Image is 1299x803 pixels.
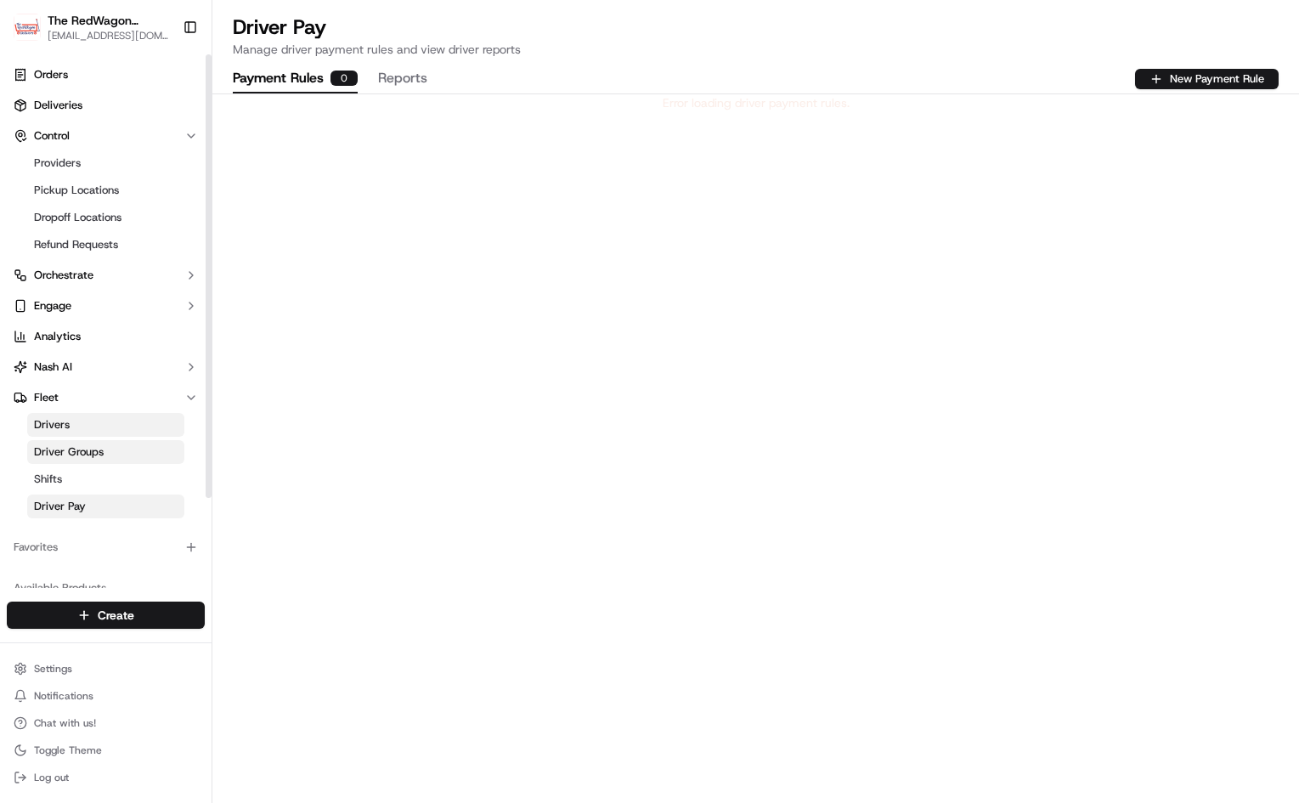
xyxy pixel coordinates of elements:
[7,122,205,150] button: Control
[150,309,185,323] span: [DATE]
[34,298,71,314] span: Engage
[34,444,104,460] span: Driver Groups
[161,380,273,397] span: API Documentation
[34,183,119,198] span: Pickup Locations
[34,128,70,144] span: Control
[233,65,358,93] button: Payment Rules
[27,233,184,257] a: Refund Requests
[48,12,169,29] button: The RedWagon Delivers
[169,421,206,434] span: Pylon
[27,413,184,437] a: Drivers
[34,380,130,397] span: Knowledge Base
[141,263,147,277] span: •
[34,771,69,784] span: Log out
[34,499,86,514] span: Driver Pay
[17,247,44,274] img: Angelique Valdez
[120,421,206,434] a: Powered byPylon
[98,607,134,624] span: Create
[27,178,184,202] a: Pickup Locations
[34,156,81,171] span: Providers
[27,495,184,518] a: Driver Pay
[7,323,205,350] a: Analytics
[7,657,205,681] button: Settings
[233,41,1279,58] p: Manage driver payment rules and view driver reports
[76,179,234,193] div: We're available if you need us!
[34,716,96,730] span: Chat with us!
[1135,69,1279,89] button: New Payment Rule
[53,263,138,277] span: [PERSON_NAME]
[34,264,48,278] img: 1736555255976-a54dd68f-1ca7-489b-9aae-adbdc363a1c4
[34,744,102,757] span: Toggle Theme
[34,210,121,225] span: Dropoff Locations
[14,14,41,41] img: The RedWagon Delivers
[34,98,82,113] span: Deliveries
[378,65,427,93] button: Reports
[34,390,59,405] span: Fleet
[34,310,48,324] img: 1736555255976-a54dd68f-1ca7-489b-9aae-adbdc363a1c4
[17,221,114,235] div: Past conversations
[34,268,93,283] span: Orchestrate
[34,689,93,703] span: Notifications
[7,684,205,708] button: Notifications
[34,237,118,252] span: Refund Requests
[34,329,81,344] span: Analytics
[7,353,205,381] button: Nash AI
[34,67,68,82] span: Orders
[27,151,184,175] a: Providers
[141,309,147,323] span: •
[7,766,205,789] button: Log out
[7,92,205,119] a: Deliveries
[212,94,1299,111] div: Error loading driver payment rules.
[7,574,205,602] div: Available Products
[76,162,279,179] div: Start new chat
[150,263,185,277] span: [DATE]
[7,534,205,561] div: Favorites
[17,382,31,395] div: 📗
[10,373,137,404] a: 📗Knowledge Base
[17,162,48,193] img: 1736555255976-a54dd68f-1ca7-489b-9aae-adbdc363a1c4
[7,7,176,48] button: The RedWagon DeliversThe RedWagon Delivers[EMAIL_ADDRESS][DOMAIN_NAME]
[17,293,44,320] img: Angelique Valdez
[17,17,51,51] img: Nash
[34,662,72,676] span: Settings
[7,711,205,735] button: Chat with us!
[36,162,66,193] img: 1738778727109-b901c2ba-d612-49f7-a14d-d897ce62d23f
[53,309,138,323] span: [PERSON_NAME]
[7,262,205,289] button: Orchestrate
[44,110,306,127] input: Got a question? Start typing here...
[137,373,280,404] a: 💻API Documentation
[34,359,72,375] span: Nash AI
[7,61,205,88] a: Orders
[34,472,62,487] span: Shifts
[34,417,70,433] span: Drivers
[263,218,309,238] button: See all
[289,167,309,188] button: Start new chat
[7,384,205,411] button: Fleet
[7,602,205,629] button: Create
[27,467,184,491] a: Shifts
[48,29,169,42] button: [EMAIL_ADDRESS][DOMAIN_NAME]
[7,738,205,762] button: Toggle Theme
[144,382,157,395] div: 💻
[17,68,309,95] p: Welcome 👋
[330,71,358,86] div: 0
[233,14,1279,41] h1: Driver Pay
[7,292,205,320] button: Engage
[27,206,184,229] a: Dropoff Locations
[27,440,184,464] a: Driver Groups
